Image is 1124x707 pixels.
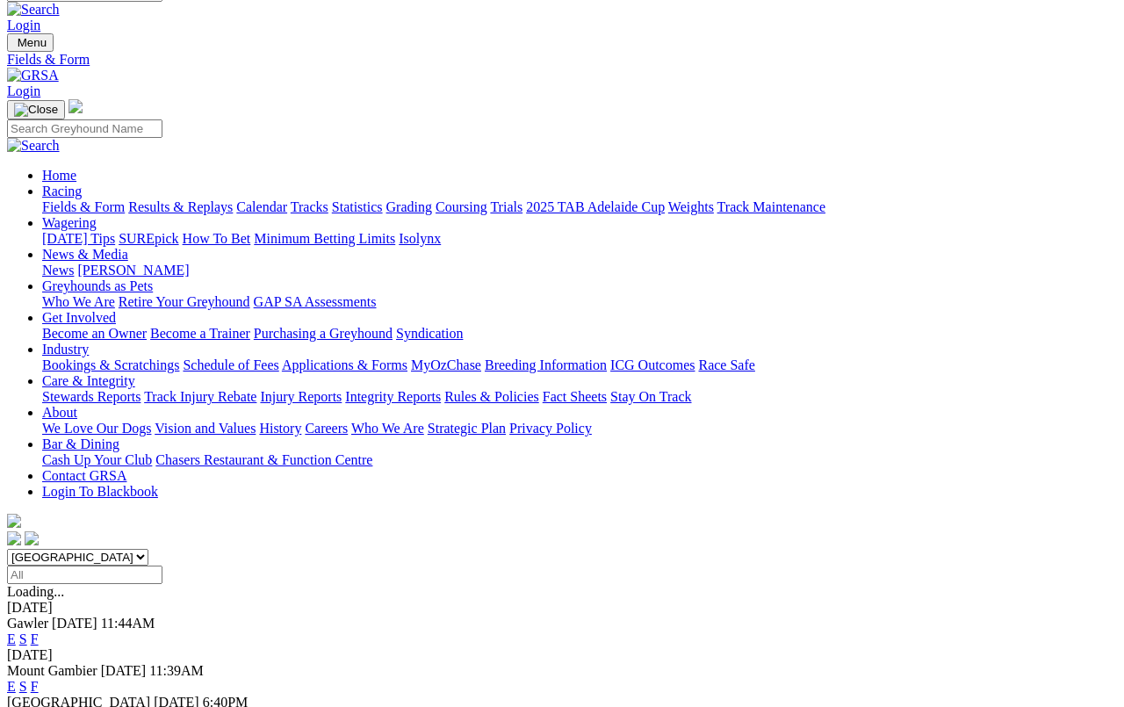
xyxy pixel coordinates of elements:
div: [DATE] [7,647,1117,663]
a: MyOzChase [411,357,481,372]
div: About [42,421,1117,436]
div: Industry [42,357,1117,373]
a: Login To Blackbook [42,484,158,499]
a: Calendar [236,199,287,214]
a: Race Safe [698,357,754,372]
a: E [7,631,16,646]
span: [DATE] [52,616,97,631]
a: Vision and Values [155,421,256,436]
a: Weights [668,199,714,214]
img: facebook.svg [7,531,21,545]
input: Select date [7,566,162,584]
a: Fact Sheets [543,389,607,404]
a: [DATE] Tips [42,231,115,246]
img: twitter.svg [25,531,39,545]
a: GAP SA Assessments [254,294,377,309]
a: Track Injury Rebate [144,389,256,404]
a: Become a Trainer [150,326,250,341]
a: Privacy Policy [509,421,592,436]
a: [PERSON_NAME] [77,263,189,278]
img: Search [7,2,60,18]
a: Minimum Betting Limits [254,231,395,246]
button: Toggle navigation [7,100,65,119]
img: Close [14,103,58,117]
button: Toggle navigation [7,33,54,52]
a: We Love Our Dogs [42,421,151,436]
a: ICG Outcomes [610,357,695,372]
a: E [7,679,16,694]
a: Isolynx [399,231,441,246]
a: News & Media [42,247,128,262]
a: Applications & Forms [282,357,407,372]
a: Racing [42,184,82,198]
a: Track Maintenance [717,199,825,214]
a: F [31,679,39,694]
div: Wagering [42,231,1117,247]
img: Search [7,138,60,154]
a: Home [42,168,76,183]
a: Stewards Reports [42,389,140,404]
div: Greyhounds as Pets [42,294,1117,310]
a: Breeding Information [485,357,607,372]
a: Coursing [436,199,487,214]
a: Integrity Reports [345,389,441,404]
a: Fields & Form [42,199,125,214]
div: News & Media [42,263,1117,278]
span: Menu [18,36,47,49]
a: Trials [490,199,522,214]
a: Care & Integrity [42,373,135,388]
div: Care & Integrity [42,389,1117,405]
a: About [42,405,77,420]
a: Chasers Restaurant & Function Centre [155,452,372,467]
span: Loading... [7,584,64,599]
a: Statistics [332,199,383,214]
a: Contact GRSA [42,468,126,483]
div: Bar & Dining [42,452,1117,468]
span: Gawler [7,616,48,631]
a: Tracks [291,199,328,214]
img: GRSA [7,68,59,83]
a: Who We Are [42,294,115,309]
a: Greyhounds as Pets [42,278,153,293]
a: Cash Up Your Club [42,452,152,467]
a: S [19,679,27,694]
a: Become an Owner [42,326,147,341]
a: F [31,631,39,646]
a: Get Involved [42,310,116,325]
a: Purchasing a Greyhound [254,326,393,341]
a: Syndication [396,326,463,341]
div: Racing [42,199,1117,215]
a: Bookings & Scratchings [42,357,179,372]
div: Get Involved [42,326,1117,342]
a: How To Bet [183,231,251,246]
input: Search [7,119,162,138]
a: Who We Are [351,421,424,436]
a: Login [7,83,40,98]
a: Retire Your Greyhound [119,294,250,309]
a: Strategic Plan [428,421,506,436]
a: Wagering [42,215,97,230]
span: [DATE] [101,663,147,678]
a: Rules & Policies [444,389,539,404]
img: logo-grsa-white.png [68,99,83,113]
a: S [19,631,27,646]
a: Grading [386,199,432,214]
img: logo-grsa-white.png [7,514,21,528]
a: Industry [42,342,89,357]
a: Fields & Form [7,52,1117,68]
a: Bar & Dining [42,436,119,451]
a: Injury Reports [260,389,342,404]
span: 11:44AM [101,616,155,631]
a: SUREpick [119,231,178,246]
span: 11:39AM [149,663,204,678]
a: Schedule of Fees [183,357,278,372]
a: Results & Replays [128,199,233,214]
a: Stay On Track [610,389,691,404]
a: History [259,421,301,436]
div: [DATE] [7,600,1117,616]
a: Login [7,18,40,32]
a: News [42,263,74,278]
a: 2025 TAB Adelaide Cup [526,199,665,214]
a: Careers [305,421,348,436]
